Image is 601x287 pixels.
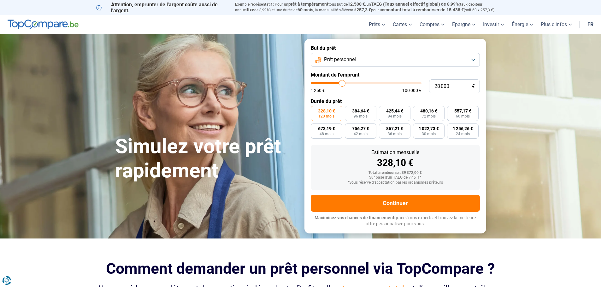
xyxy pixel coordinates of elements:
[419,126,439,131] span: 1 022,73 €
[354,114,368,118] span: 96 mois
[247,7,254,12] span: fixe
[388,114,402,118] span: 84 mois
[537,15,576,34] a: Plus d'infos
[386,126,403,131] span: 867,21 €
[472,84,475,89] span: €
[352,126,369,131] span: 756,27 €
[318,114,334,118] span: 120 mois
[311,98,480,104] label: Durée du prêt
[454,109,471,113] span: 557,17 €
[456,114,470,118] span: 60 mois
[386,109,403,113] span: 425,44 €
[371,2,459,7] span: TAEG (Taux annuel effectif global) de 8,99%
[96,260,505,277] h2: Comment demander un prêt personnel via TopCompare ?
[422,132,436,136] span: 30 mois
[416,15,448,34] a: Comptes
[348,2,365,7] span: 12.500 €
[311,53,480,67] button: Prêt personnel
[420,109,437,113] span: 480,16 €
[352,109,369,113] span: 384,64 €
[316,150,475,155] div: Estimation mensuelle
[320,132,333,136] span: 48 mois
[365,15,389,34] a: Prêts
[96,2,227,14] p: Attention, emprunter de l'argent coûte aussi de l'argent.
[298,7,313,12] span: 60 mois
[422,114,436,118] span: 72 mois
[384,7,464,12] span: montant total à rembourser de 15.438 €
[311,88,325,93] span: 1 250 €
[288,2,328,7] span: prêt à tempérament
[324,56,356,63] span: Prêt personnel
[354,132,368,136] span: 42 mois
[456,132,470,136] span: 24 mois
[315,215,394,220] span: Maximisez vos chances de financement
[584,15,597,34] a: fr
[8,20,79,30] img: TopCompare
[318,126,335,131] span: 673,19 €
[508,15,537,34] a: Énergie
[235,2,505,13] p: Exemple représentatif : Pour un tous but de , un (taux débiteur annuel de 8,99%) et une durée de ...
[389,15,416,34] a: Cartes
[316,175,475,180] div: Sur base d'un TAEG de 7,45 %*
[479,15,508,34] a: Investir
[453,126,473,131] span: 1 256,26 €
[311,45,480,51] label: But du prêt
[316,171,475,175] div: Total à rembourser: 39 372,00 €
[311,195,480,212] button: Continuer
[388,132,402,136] span: 36 mois
[311,72,480,78] label: Montant de l'emprunt
[316,158,475,168] div: 328,10 €
[356,7,371,12] span: 257,3 €
[318,109,335,113] span: 328,10 €
[448,15,479,34] a: Épargne
[316,181,475,185] div: *Sous réserve d'acceptation par les organismes prêteurs
[115,135,297,183] h1: Simulez votre prêt rapidement
[311,215,480,227] p: grâce à nos experts et trouvez la meilleure offre personnalisée pour vous.
[402,88,421,93] span: 100 000 €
